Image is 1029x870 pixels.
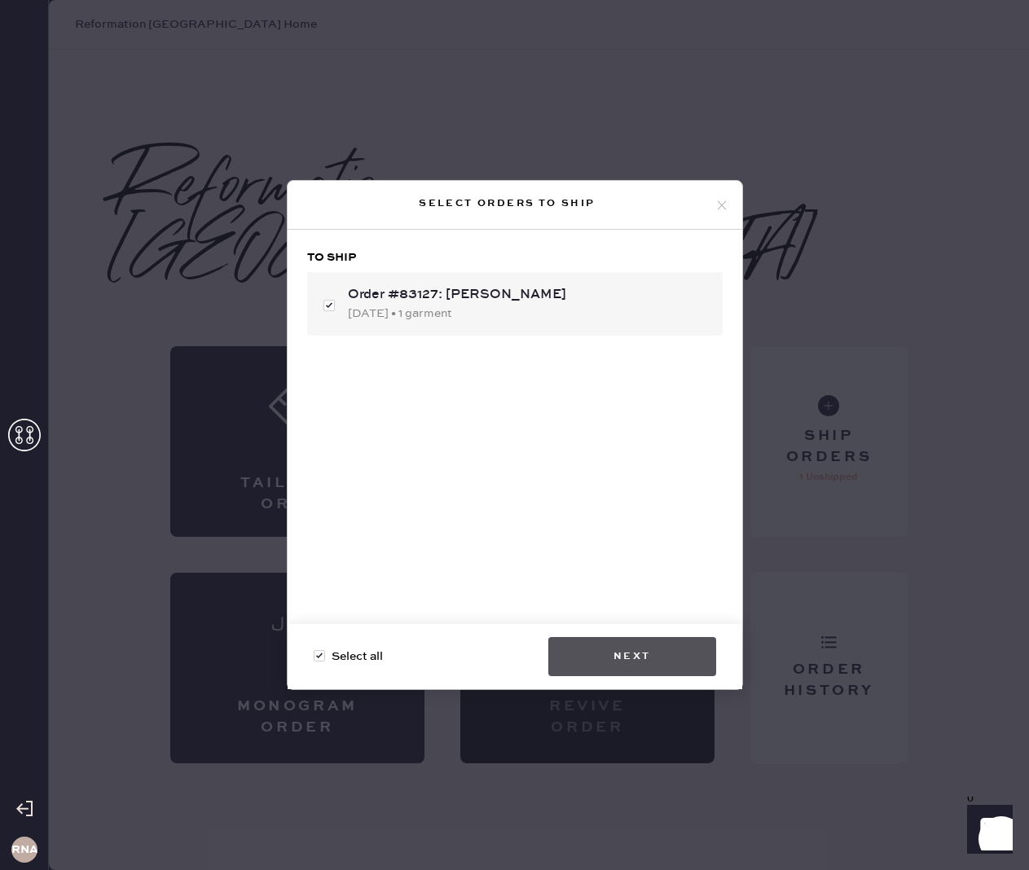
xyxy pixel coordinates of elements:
[348,285,710,305] div: Order #83127: [PERSON_NAME]
[348,305,710,323] div: [DATE] • 1 garment
[548,637,716,676] button: Next
[332,648,383,666] span: Select all
[11,844,37,855] h3: RNA
[952,797,1022,867] iframe: Front Chat
[301,194,715,213] div: Select orders to ship
[307,249,723,266] h3: To ship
